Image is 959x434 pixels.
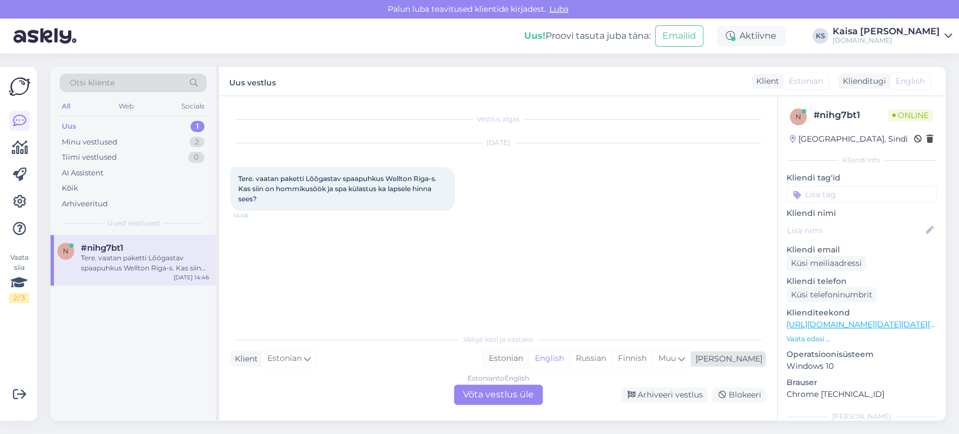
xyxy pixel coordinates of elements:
div: Web [116,99,136,114]
div: Tiimi vestlused [62,152,117,163]
div: Klient [230,353,258,365]
div: Estonian [483,350,529,367]
span: Online [888,109,933,121]
input: Lisa tag [787,186,937,203]
div: Kõik [62,183,78,194]
div: Finnish [612,350,652,367]
img: Askly Logo [9,76,30,97]
div: All [60,99,72,114]
span: 14:46 [234,211,276,220]
span: #nihg7bt1 [81,243,124,253]
div: 0 [188,152,204,163]
div: Proovi tasuta juba täna: [524,29,651,43]
div: AI Assistent [62,168,103,179]
div: Kaisa [PERSON_NAME] [833,27,940,36]
div: [DATE] 14:46 [174,273,209,282]
div: [DOMAIN_NAME] [833,36,940,45]
p: Operatsioonisüsteem [787,349,937,360]
div: [PERSON_NAME] [787,412,937,422]
label: Uus vestlus [229,74,276,89]
div: Kliendi info [787,155,937,165]
div: Klient [752,75,779,87]
span: Muu [658,353,676,363]
span: Tere. vaatan paketti Lõõgastav spaapuhkus Wellton Riga-s. Kas siin on hommikusöök ja spa külastus... [238,174,438,203]
a: Kaisa [PERSON_NAME][DOMAIN_NAME] [833,27,952,45]
div: 2 / 3 [9,293,29,303]
p: Kliendi tag'id [787,172,937,184]
b: Uus! [524,30,546,41]
span: Estonian [267,352,302,365]
input: Lisa nimi [787,224,924,237]
div: Tere. vaatan paketti Lõõgastav spaapuhkus Wellton Riga-s. Kas siin on hommikusöök ja spa külastus... [81,253,209,273]
p: Kliendi nimi [787,207,937,219]
div: Russian [570,350,612,367]
span: n [63,247,69,255]
p: Kliendi telefon [787,275,937,287]
div: English [529,350,570,367]
div: # nihg7bt1 [813,108,888,122]
div: Võta vestlus üle [454,385,543,405]
button: Emailid [655,25,703,47]
span: n [796,112,801,121]
div: Vaata siia [9,252,29,303]
p: Windows 10 [787,360,937,372]
div: Minu vestlused [62,137,117,148]
p: Kliendi email [787,244,937,256]
div: Küsi meiliaadressi [787,256,866,271]
div: [GEOGRAPHIC_DATA], Sindi [790,133,908,145]
span: English [896,75,925,87]
div: Socials [179,99,207,114]
div: 2 [189,137,204,148]
span: Luba [546,4,572,14]
span: Estonian [789,75,823,87]
div: Küsi telefoninumbrit [787,287,877,302]
div: [PERSON_NAME] [691,353,762,365]
div: Vestlus algas [230,114,766,124]
p: Brauser [787,377,937,388]
span: Uued vestlused [107,218,160,228]
div: Klienditugi [838,75,886,87]
div: [DATE] [230,138,766,148]
div: KS [812,28,828,44]
p: Vaata edasi ... [787,334,937,344]
p: Klienditeekond [787,307,937,319]
div: Aktiivne [717,26,785,46]
div: Arhiveeritud [62,198,108,210]
p: Chrome [TECHNICAL_ID] [787,388,937,400]
div: Estonian to English [467,373,529,383]
div: Valige keel ja vastake [230,334,766,345]
div: 1 [190,121,204,132]
div: Uus [62,121,76,132]
div: Blokeeri [712,387,766,403]
div: Arhiveeri vestlus [621,387,707,403]
span: Otsi kliente [70,77,115,89]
